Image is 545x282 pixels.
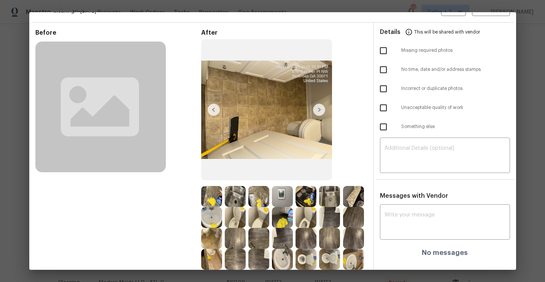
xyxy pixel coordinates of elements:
[380,23,400,41] span: Details
[401,123,510,130] span: Something else
[374,117,516,136] div: Something else
[201,29,367,37] span: After
[401,85,510,92] span: Incorrect or duplicate photos
[208,104,220,116] img: left-chevron-button-url
[35,29,201,37] span: Before
[374,41,516,60] div: Missing required photos
[374,98,516,117] div: Unacceptable quality of work
[414,23,480,41] span: This will be shared with vendor
[422,249,468,256] h4: No messages
[380,193,448,199] span: Messages with Vendor
[401,66,510,73] span: No time, date and/or address stamps
[374,60,516,79] div: No time, date and/or address stamps
[401,104,510,111] span: Unacceptable quality of work
[313,104,325,116] img: right-chevron-button-url
[374,79,516,98] div: Incorrect or duplicate photos
[401,47,510,54] span: Missing required photos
